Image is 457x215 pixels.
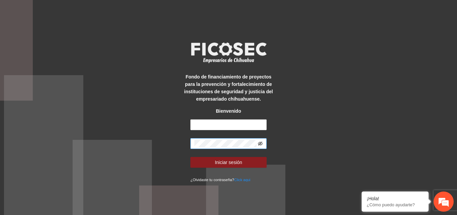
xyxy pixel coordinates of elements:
[187,40,270,65] img: logo
[216,108,241,114] strong: Bienvenido
[258,141,263,146] span: eye-invisible
[215,159,242,166] span: Iniciar sesión
[190,178,250,182] small: ¿Olvidaste tu contraseña?
[234,178,251,182] a: Click aqui
[184,74,273,102] strong: Fondo de financiamiento de proyectos para la prevención y fortalecimiento de instituciones de seg...
[367,196,424,201] div: ¡Hola!
[367,202,424,207] p: ¿Cómo puedo ayudarte?
[190,157,267,168] button: Iniciar sesión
